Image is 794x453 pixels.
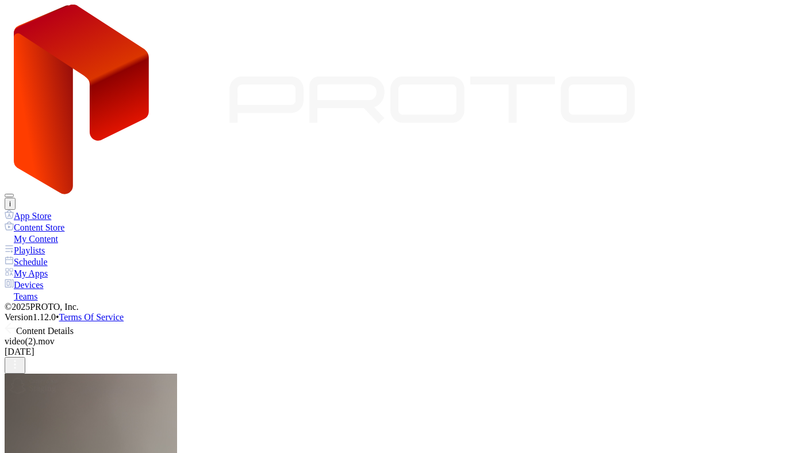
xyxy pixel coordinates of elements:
[5,312,59,322] span: Version 1.12.0 •
[5,233,789,244] a: My Content
[5,256,789,267] a: Schedule
[5,290,789,302] a: Teams
[59,312,124,322] a: Terms Of Service
[5,210,789,221] a: App Store
[5,244,789,256] a: Playlists
[5,221,789,233] a: Content Store
[5,279,789,290] a: Devices
[5,323,789,336] div: Content Details
[5,347,789,357] div: [DATE]
[5,302,789,312] div: © 2025 PROTO, Inc.
[5,336,789,347] div: video(2).mov
[5,267,789,279] a: My Apps
[5,198,16,210] button: i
